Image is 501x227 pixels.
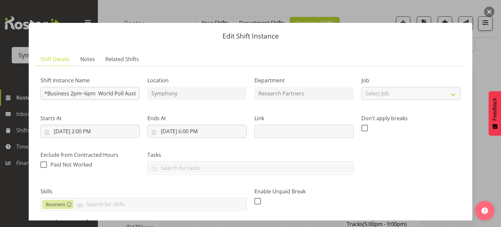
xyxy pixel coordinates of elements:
label: Job [361,76,461,84]
label: Ends At [147,114,247,122]
label: Location [147,76,247,84]
span: Business [46,201,65,208]
input: Shift Instance Name [40,87,140,100]
label: Department [254,76,354,84]
img: help-xxl-2.png [481,207,488,214]
button: Feedback - Show survey [489,91,501,136]
label: Enable Unpaid Break [254,187,354,195]
input: Click to select... [40,125,140,138]
label: Skills [40,187,247,195]
h5: Attachments [40,219,78,226]
label: Shift Instance Name [40,76,140,84]
p: Edit Shift Instance [35,33,466,40]
label: Link [254,114,354,122]
span: Shift Details [40,55,70,63]
span: Paid Not Worked [51,161,92,168]
label: Tasks [147,151,354,159]
label: Exclude from Contracted Hours [40,151,140,159]
input: Click to select... [147,125,247,138]
span: Notes [80,55,95,63]
label: Don't apply breaks [361,114,461,122]
input: Search for skills [73,199,246,209]
span: Feedback [492,98,498,121]
input: Search for tasks [148,163,353,173]
label: Starts At [40,114,140,122]
span: Related Shifts [105,55,139,63]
